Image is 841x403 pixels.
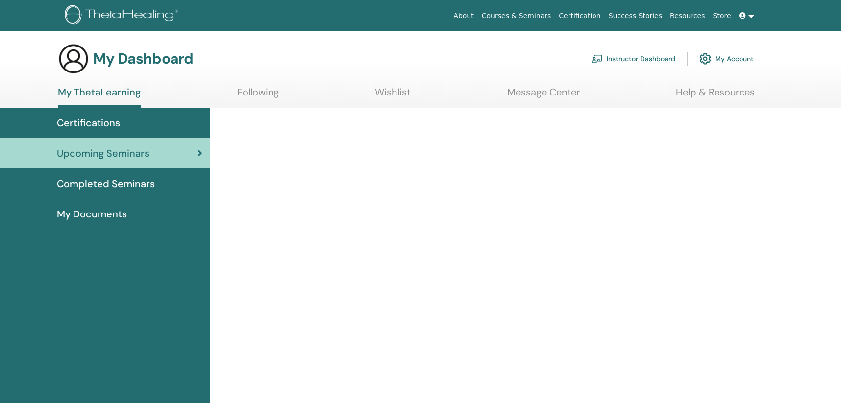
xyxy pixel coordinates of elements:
a: Instructor Dashboard [591,48,675,70]
a: Courses & Seminars [478,7,555,25]
a: Resources [666,7,709,25]
span: Certifications [57,116,120,130]
img: generic-user-icon.jpg [58,43,89,74]
img: cog.svg [699,50,711,67]
a: My Account [699,48,754,70]
span: Upcoming Seminars [57,146,149,161]
a: Wishlist [375,86,411,105]
a: Certification [555,7,604,25]
a: My ThetaLearning [58,86,141,108]
a: About [449,7,477,25]
a: Success Stories [605,7,666,25]
img: logo.png [65,5,182,27]
span: Completed Seminars [57,176,155,191]
a: Message Center [507,86,580,105]
a: Following [237,86,279,105]
a: Store [709,7,735,25]
span: My Documents [57,207,127,221]
img: chalkboard-teacher.svg [591,54,603,63]
h3: My Dashboard [93,50,193,68]
a: Help & Resources [676,86,755,105]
